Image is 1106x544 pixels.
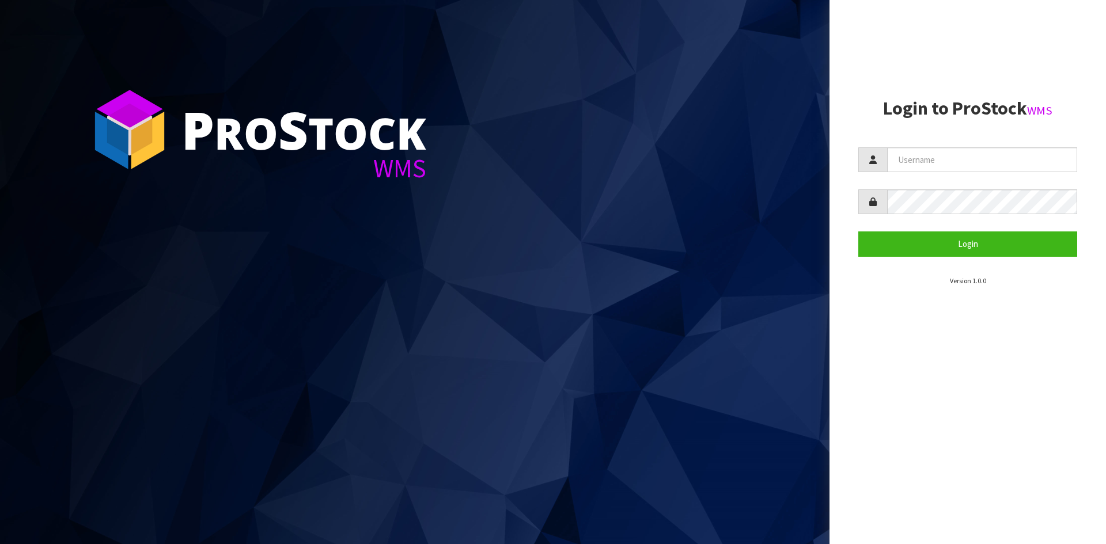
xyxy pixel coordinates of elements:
[887,147,1077,172] input: Username
[858,98,1077,119] h2: Login to ProStock
[181,104,426,155] div: ro tock
[181,94,214,165] span: P
[950,276,986,285] small: Version 1.0.0
[1027,103,1052,118] small: WMS
[86,86,173,173] img: ProStock Cube
[181,155,426,181] div: WMS
[858,231,1077,256] button: Login
[278,94,308,165] span: S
